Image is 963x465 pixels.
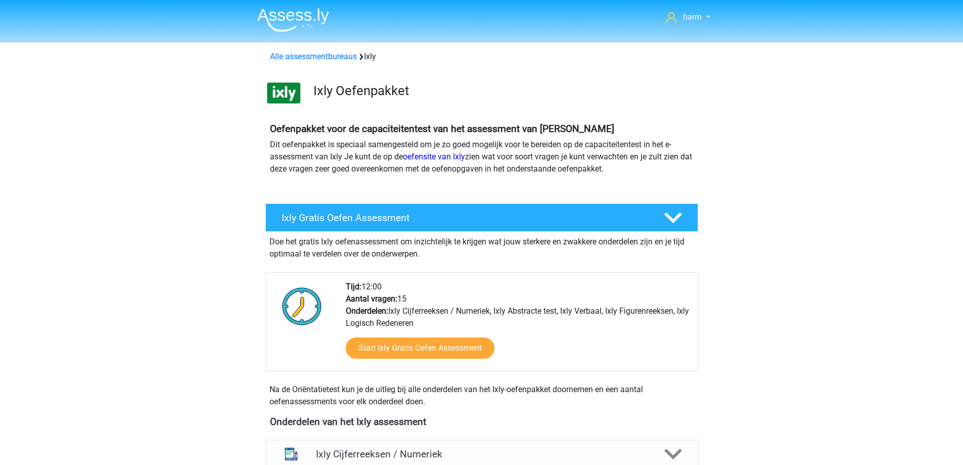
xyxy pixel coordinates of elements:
[270,139,694,175] p: Dit oefenpakket is speciaal samengesteld om je zo goed mogelijk voor te bereiden op de capaciteit...
[282,212,648,224] h4: Ixly Gratis Oefen Assessment
[403,152,465,161] a: oefensite van Ixly
[270,416,694,428] h4: Onderdelen van het Ixly assessment
[277,281,328,331] img: Klok
[257,8,329,32] img: Assessly
[683,12,702,22] span: harm
[346,337,494,359] a: Start Ixly Gratis Oefen Assessment
[316,448,647,460] h4: Ixly Cijferreeksen / Numeriek
[338,281,697,371] div: 12:00 15 Ixly Cijferreeksen / Numeriek, Ixly Abstracte test, Ixly Verbaal, Ixly Figurenreeksen, I...
[313,83,690,99] h3: Ixly Oefenpakket
[265,384,698,408] div: Na de Oriëntatietest kun je de uitleg bij alle onderdelen van het Ixly-oefenpakket doornemen en e...
[270,52,357,61] a: Alle assessmentbureaus
[346,306,388,316] b: Onderdelen:
[266,51,698,63] div: Ixly
[266,75,302,111] img: ixly.png
[662,11,714,23] a: harm
[346,294,397,304] b: Aantal vragen:
[346,282,361,291] b: Tijd:
[265,232,698,260] div: Doe het gratis Ixly oefenassessment om inzichtelijk te krijgen wat jouw sterkere en zwakkere onde...
[270,123,614,135] b: Oefenpakket voor de capaciteitentest van het assessment van [PERSON_NAME]
[261,203,702,232] a: Ixly Gratis Oefen Assessment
